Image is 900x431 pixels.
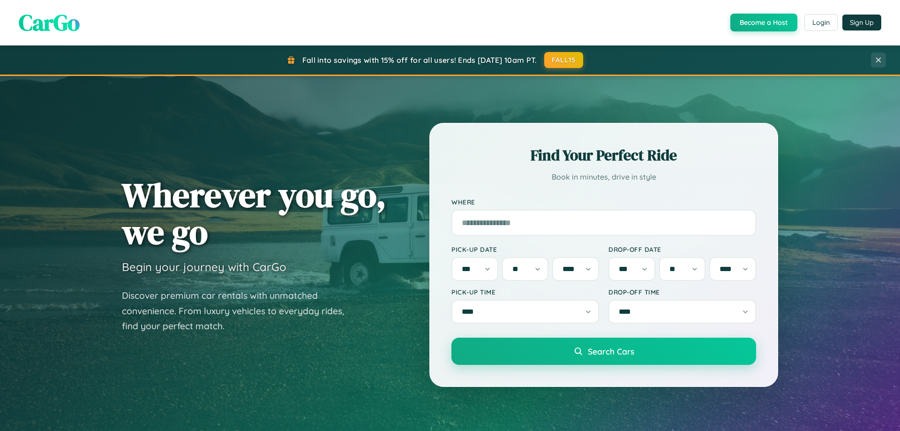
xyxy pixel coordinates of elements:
span: Search Cars [588,346,634,356]
span: CarGo [19,7,80,38]
h3: Begin your journey with CarGo [122,260,286,274]
h2: Find Your Perfect Ride [451,145,756,166]
button: Become a Host [730,14,797,31]
span: Fall into savings with 15% off for all users! Ends [DATE] 10am PT. [302,55,537,65]
p: Discover premium car rentals with unmatched convenience. From luxury vehicles to everyday rides, ... [122,288,356,334]
p: Book in minutes, drive in style [451,170,756,184]
button: FALL15 [544,52,584,68]
label: Pick-up Time [451,288,599,296]
button: Login [804,14,838,31]
button: Sign Up [842,15,881,30]
label: Drop-off Date [608,245,756,253]
label: Drop-off Time [608,288,756,296]
label: Pick-up Date [451,245,599,253]
label: Where [451,198,756,206]
button: Search Cars [451,338,756,365]
h1: Wherever you go, we go [122,176,386,250]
